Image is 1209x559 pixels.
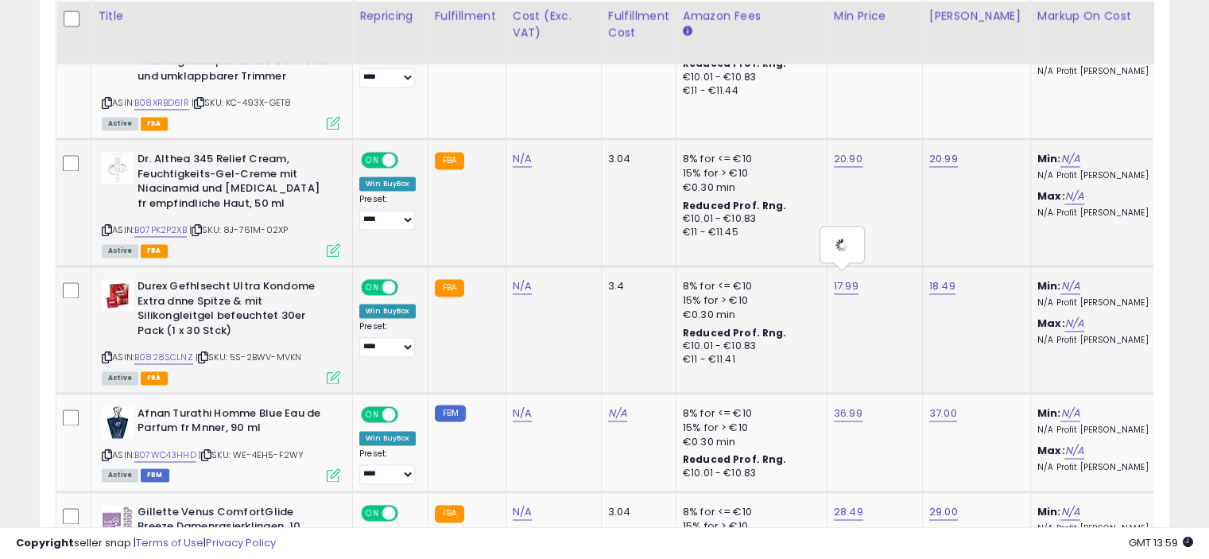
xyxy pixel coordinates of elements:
div: 15% for > €10 [683,421,815,435]
b: Max: [1037,316,1065,331]
div: Win BuyBox [359,304,416,318]
span: | SKU: 5S-2BWV-MVKN [196,351,301,363]
div: Markup on Cost [1037,8,1175,25]
div: 15% for > €10 [683,166,815,181]
p: N/A Profit [PERSON_NAME] [1037,425,1169,436]
b: Max: [1037,188,1065,204]
a: B08XRBD61R [134,96,189,110]
a: N/A [1064,316,1083,332]
span: ON [362,506,382,519]
a: N/A [608,406,627,421]
div: 8% for <= €10 [683,279,815,293]
a: 37.00 [929,406,957,421]
a: N/A [1064,188,1083,204]
div: €10.01 - €10.83 [683,212,815,226]
small: FBA [435,505,464,522]
a: B07PK2P2XB [134,223,187,237]
span: OFF [396,281,421,294]
div: Min Price [834,8,916,25]
span: All listings currently available for purchase on Amazon [102,117,138,130]
b: Min: [1037,278,1061,293]
b: Durex Gefhlsecht Ultra Kondome Extra dnne Spitze & mit Silikongleitgel befeuchtet 30er Pack (1 x ... [138,279,331,342]
a: N/A [513,406,532,421]
b: Reduced Prof. Rng. [683,326,787,340]
span: All listings currently available for purchase on Amazon [102,371,138,385]
a: 20.90 [834,151,862,167]
div: Title [98,8,346,25]
div: €11 - €11.41 [683,353,815,367]
p: N/A Profit [PERSON_NAME] [1037,462,1169,473]
div: Preset: [359,321,416,357]
p: N/A Profit [PERSON_NAME] [1037,66,1169,77]
p: N/A Profit [PERSON_NAME] [1037,335,1169,346]
div: Fulfillment Cost [608,8,669,41]
img: 41zSaaeBkQL._SL40_.jpg [102,505,134,537]
div: Win BuyBox [359,431,416,445]
div: €0.30 min [683,308,815,322]
div: €11 - €11.45 [683,226,815,239]
div: Amazon Fees [683,8,820,25]
div: [PERSON_NAME] [929,8,1024,25]
div: €11 - €11.44 [683,84,815,98]
div: Cost (Exc. VAT) [513,8,595,41]
div: 3.4 [608,279,664,293]
span: FBA [141,371,168,385]
a: 18.49 [929,278,955,294]
a: 36.99 [834,406,862,421]
a: 17.99 [834,278,858,294]
span: All listings currently available for purchase on Amazon [102,244,138,258]
small: FBA [435,152,464,169]
b: Max: [1037,443,1065,458]
p: N/A Profit [PERSON_NAME] [1037,170,1169,181]
img: 41gjNRPPIvL._SL40_.jpg [102,406,134,438]
b: Reduced Prof. Rng. [683,199,787,212]
b: Afnan Turathi Homme Blue Eau de Parfum fr Mnner, 90 ml [138,406,331,440]
div: Fulfillment [435,8,499,25]
b: Reduced Prof. Rng. [683,452,787,466]
img: 31C1E1+T-wL._SL40_.jpg [102,152,134,184]
div: €0.30 min [683,435,815,449]
div: €10.01 - €10.83 [683,71,815,84]
div: Preset: [359,448,416,484]
span: OFF [396,407,421,421]
div: ASIN: [102,279,340,382]
a: 20.99 [929,151,958,167]
p: N/A Profit [PERSON_NAME] [1037,208,1169,219]
small: FBA [435,279,464,297]
a: Privacy Policy [206,535,276,550]
b: Dr. Althea 345 Relief Cream, Feuchtigkeits-Gel-Creme mit Niacinamid und [MEDICAL_DATA] fr empfind... [138,152,331,215]
div: 8% for <= €10 [683,152,815,166]
div: seller snap | | [16,536,276,551]
span: All listings currently available for purchase on Amazon [102,468,138,482]
a: 29.00 [929,504,958,520]
div: ASIN: [102,10,340,128]
div: 3.04 [608,505,664,519]
div: Preset: [359,52,416,88]
div: Repricing [359,8,421,25]
small: FBM [435,405,466,421]
strong: Copyright [16,535,74,550]
a: N/A [513,504,532,520]
img: 41jYA2-Zm4L._SL40_.jpg [102,279,134,311]
th: The percentage added to the cost of goods (COGS) that forms the calculator for Min & Max prices. [1030,2,1181,64]
div: Preset: [359,194,416,230]
a: N/A [513,151,532,167]
span: | SKU: WE-4EH5-F2WY [199,448,304,461]
span: | SKU: 8J-761M-02XP [189,223,288,236]
div: 8% for <= €10 [683,505,815,519]
div: 8% for <= €10 [683,406,815,421]
div: 15% for > €10 [683,293,815,308]
div: €10.01 - €10.83 [683,340,815,353]
b: Min: [1037,504,1061,519]
div: 3.04 [608,152,664,166]
span: 2025-08-11 13:59 GMT [1129,535,1193,550]
b: Min: [1037,406,1061,421]
a: N/A [1060,504,1079,520]
p: N/A Profit [PERSON_NAME] [1037,297,1169,309]
a: B07WC43HHD [134,448,196,462]
small: Amazon Fees. [683,25,692,39]
a: N/A [1060,406,1079,421]
b: Min: [1037,151,1061,166]
a: Terms of Use [136,535,203,550]
div: Win BuyBox [359,177,416,191]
